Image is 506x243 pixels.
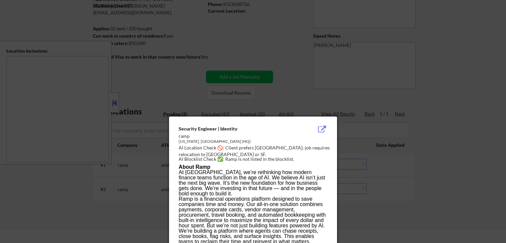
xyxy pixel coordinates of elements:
[179,156,330,162] div: AI Blocklist Check ✅: Ramp is not listed in the blocklist.
[179,144,330,157] div: AI Location Check 🚫: Client prefers [GEOGRAPHIC_DATA]; job requires relocation to [GEOGRAPHIC_DAT...
[179,133,294,139] div: ramp
[179,139,294,144] div: [US_STATE], [GEOGRAPHIC_DATA] (HQ)
[179,125,294,132] div: Security Engineer | Identity
[179,170,327,196] p: At [GEOGRAPHIC_DATA], we’re rethinking how modern finance teams function in the age of AI. We bel...
[179,164,210,170] strong: About Ramp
